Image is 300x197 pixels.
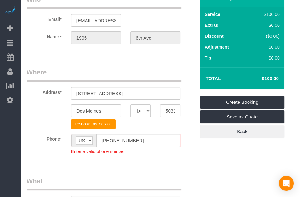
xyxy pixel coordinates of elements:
input: Email* [71,14,121,27]
button: Re-Book Last Service [71,119,116,129]
div: Open Intercom Messenger [279,176,294,191]
input: First Name* [71,31,121,44]
legend: What [27,176,181,190]
a: Create Booking [200,96,284,109]
label: Phone* [22,134,66,142]
a: Back [200,125,284,138]
strong: Total [206,76,221,81]
label: Email* [22,14,66,22]
input: Zip Code* [160,104,180,117]
label: Address* [22,87,66,95]
div: ($0.00) [251,33,280,39]
input: Last Name* [130,31,180,44]
label: Name * [22,31,66,40]
legend: Where [27,68,181,82]
img: Automaid Logo [4,6,16,15]
div: $0.00 [251,44,280,50]
div: $0.00 [251,22,280,28]
div: Enter a valid phone number. [71,147,180,155]
label: Service [205,11,220,17]
div: $0.00 [251,55,280,61]
label: Adjustment [205,44,229,50]
input: City* [71,104,121,117]
a: Save as Quote [200,110,284,123]
h4: $100.00 [243,76,278,81]
label: Discount [205,33,224,39]
label: Extras [205,22,218,28]
div: $100.00 [251,11,280,17]
input: Phone* [96,134,180,147]
label: Tip [205,55,211,61]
